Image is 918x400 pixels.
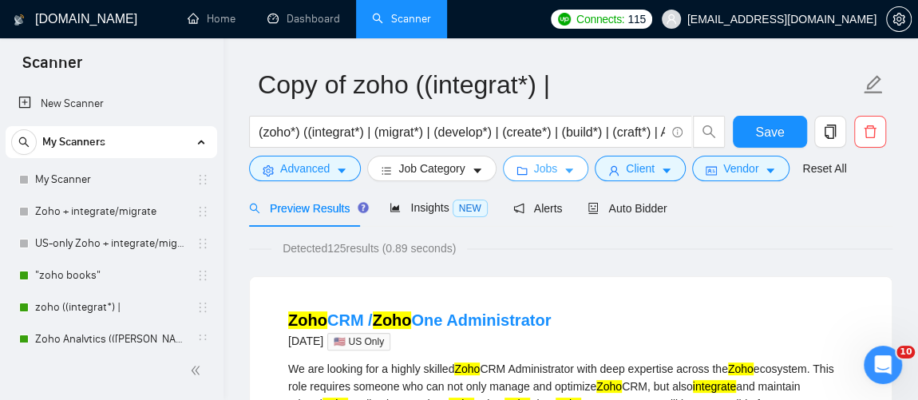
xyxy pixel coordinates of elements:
span: area-chart [390,202,401,213]
a: New Scanner [18,88,204,120]
span: Client [626,160,655,177]
button: settingAdvancedcaret-down [249,156,361,181]
mark: integrate [693,380,736,393]
span: search [12,137,36,148]
span: holder [196,333,209,346]
span: caret-down [336,164,347,176]
a: Zoho + integrate/migrate [35,196,187,228]
div: Tooltip anchor [356,200,370,215]
mark: Zoho [454,362,480,375]
mark: Zoho [288,311,327,329]
a: My Scanner [35,164,187,196]
span: double-left [190,362,206,378]
span: Vendor [723,160,758,177]
a: Zoho Analytics (([PERSON_NAME] [35,323,187,355]
span: Job Category [398,160,465,177]
mark: Zoho [373,311,412,329]
img: logo [14,7,25,33]
span: Auto Bidder [588,202,667,215]
span: Insights [390,201,487,214]
span: Connects: [576,10,624,28]
span: user [666,14,677,25]
span: Advanced [280,160,330,177]
span: caret-down [765,164,776,176]
span: holder [196,173,209,186]
span: 115 [627,10,645,28]
button: Save [733,116,807,148]
span: copy [815,125,845,139]
span: holder [196,237,209,250]
button: setting [886,6,912,32]
li: New Scanner [6,88,217,120]
iframe: Intercom live chat [864,346,902,384]
input: Search Freelance Jobs... [259,122,665,142]
button: copy [814,116,846,148]
span: 10 [896,346,915,358]
mark: Zoho [596,380,622,393]
button: barsJob Categorycaret-down [367,156,496,181]
span: Jobs [534,160,558,177]
span: Preview Results [249,202,364,215]
a: "zoho books" [35,259,187,291]
span: notification [513,203,524,214]
a: ZohoCRM /ZohoOne Administrator [288,311,551,329]
span: idcard [706,164,717,176]
a: setting [886,13,912,26]
button: search [693,116,725,148]
span: setting [263,164,274,176]
span: delete [855,125,885,139]
button: folderJobscaret-down [503,156,589,181]
a: Reset All [802,160,846,177]
span: search [249,203,260,214]
span: bars [381,164,392,176]
span: edit [863,74,884,95]
span: caret-down [661,164,672,176]
span: robot [588,203,599,214]
button: userClientcaret-down [595,156,686,181]
span: Save [755,122,784,142]
a: searchScanner [372,12,431,26]
span: holder [196,269,209,282]
button: idcardVendorcaret-down [692,156,789,181]
span: Alerts [513,202,563,215]
span: search [694,125,724,139]
mark: Zoho [728,362,754,375]
img: upwork-logo.png [558,13,571,26]
span: info-circle [672,127,683,137]
div: [DATE] [288,331,551,350]
span: setting [887,13,911,26]
span: caret-down [472,164,483,176]
span: folder [516,164,528,176]
a: homeHome [188,12,235,26]
button: search [11,129,37,155]
span: My Scanners [42,126,105,158]
a: dashboardDashboard [267,12,340,26]
span: Detected 125 results (0.89 seconds) [271,240,467,257]
a: US-only Zoho + integrate/migrate [35,228,187,259]
span: caret-down [564,164,575,176]
span: user [608,164,619,176]
span: NEW [453,200,488,217]
span: holder [196,205,209,218]
span: 🇺🇸 US Only [327,333,390,350]
button: delete [854,116,886,148]
span: holder [196,301,209,314]
input: Scanner name... [258,65,860,105]
span: Scanner [10,51,95,85]
a: zoho ((integrat*) | [35,291,187,323]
